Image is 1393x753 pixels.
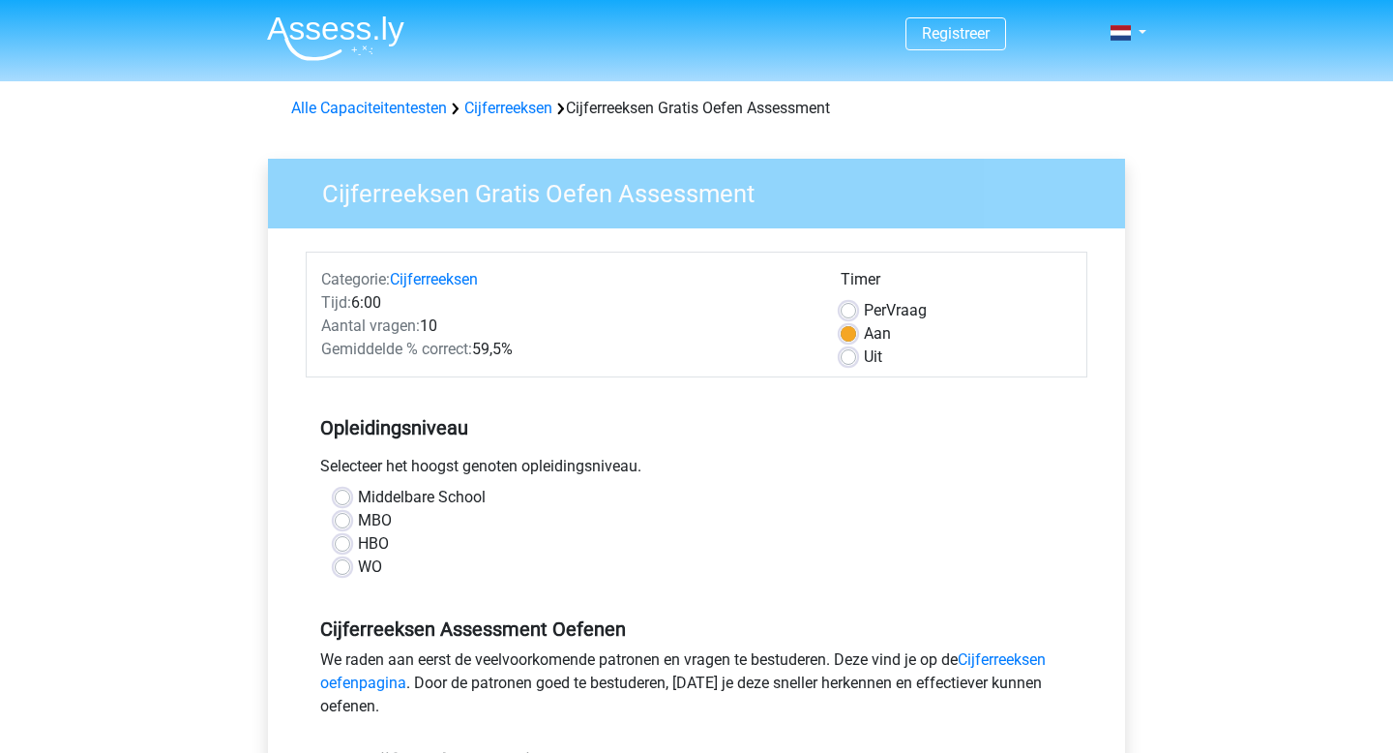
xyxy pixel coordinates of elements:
[307,338,826,361] div: 59,5%
[320,408,1073,447] h5: Opleidingsniveau
[307,315,826,338] div: 10
[321,316,420,335] span: Aantal vragen:
[321,270,390,288] span: Categorie:
[864,301,886,319] span: Per
[864,346,882,369] label: Uit
[358,486,486,509] label: Middelbare School
[864,299,927,322] label: Vraag
[307,291,826,315] div: 6:00
[306,648,1087,726] div: We raden aan eerst de veelvoorkomende patronen en vragen te bestuderen. Deze vind je op de . Door...
[299,171,1111,209] h3: Cijferreeksen Gratis Oefen Assessment
[358,532,389,556] label: HBO
[464,99,552,117] a: Cijferreeksen
[321,293,351,312] span: Tijd:
[390,270,478,288] a: Cijferreeksen
[283,97,1110,120] div: Cijferreeksen Gratis Oefen Assessment
[358,509,392,532] label: MBO
[864,322,891,346] label: Aan
[841,268,1072,299] div: Timer
[306,455,1087,486] div: Selecteer het hoogst genoten opleidingsniveau.
[321,340,472,358] span: Gemiddelde % correct:
[320,617,1073,641] h5: Cijferreeksen Assessment Oefenen
[922,24,990,43] a: Registreer
[358,556,382,579] label: WO
[267,15,404,61] img: Assessly
[291,99,447,117] a: Alle Capaciteitentesten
